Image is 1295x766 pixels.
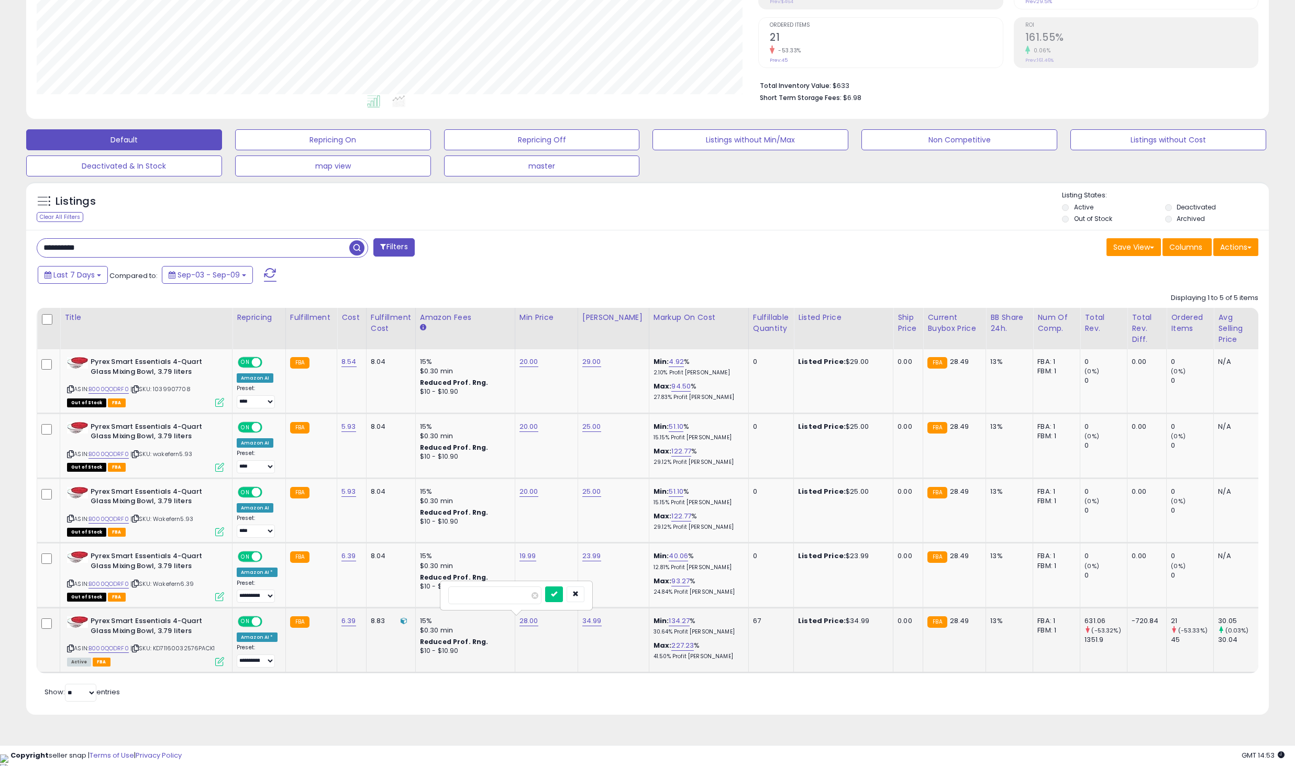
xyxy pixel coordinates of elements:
span: Last 7 Days [53,270,95,280]
div: % [654,447,740,466]
span: All listings that are currently out of stock and unavailable for purchase on Amazon [67,463,106,472]
div: 15% [420,616,507,626]
small: FBA [290,422,309,434]
button: Save View [1106,238,1161,256]
div: 0.00 [1132,357,1158,367]
div: Amazon Fees [420,312,511,323]
div: $10 - $10.90 [420,452,507,461]
b: Reduced Prof. Rng. [420,508,489,517]
small: FBA [927,422,947,434]
button: map view [235,156,431,176]
button: Non Competitive [861,129,1057,150]
label: Out of Stock [1074,214,1112,223]
span: OFF [261,423,278,431]
th: The percentage added to the cost of goods (COGS) that forms the calculator for Min & Max prices. [649,308,748,349]
div: BB Share 24h. [990,312,1028,334]
span: ROI [1025,23,1258,28]
div: % [654,422,740,441]
span: ON [239,423,252,431]
span: | SKU: Wakefern6.39 [130,580,194,588]
div: Preset: [237,385,278,408]
small: FBA [290,357,309,369]
small: (0%) [1171,497,1186,505]
div: 8.83 [371,616,407,626]
b: Max: [654,381,672,391]
div: 8.04 [371,551,407,561]
div: Fulfillment Cost [371,312,411,334]
b: Reduced Prof. Rng. [420,378,489,387]
div: 0.00 [1132,487,1158,496]
small: FBA [927,357,947,369]
p: 29.12% Profit [PERSON_NAME] [654,459,740,466]
span: All listings that are currently out of stock and unavailable for purchase on Amazon [67,528,106,537]
small: FBA [927,551,947,563]
span: | SKU: wakefern5.93 [130,450,192,458]
p: 30.64% Profit [PERSON_NAME] [654,628,740,636]
span: 28.49 [950,421,969,431]
div: 0.00 [898,487,915,496]
a: 134.27 [669,616,690,626]
div: $25.00 [798,487,885,496]
div: 0 [1084,441,1127,450]
div: Fulfillment [290,312,333,323]
b: Max: [654,576,672,586]
p: 27.83% Profit [PERSON_NAME] [654,394,740,401]
a: 25.00 [582,421,601,432]
div: FBA: 1 [1037,357,1072,367]
div: Repricing [237,312,281,323]
div: Min Price [519,312,573,323]
span: All listings that are currently out of stock and unavailable for purchase on Amazon [67,398,106,407]
button: Filters [373,238,414,257]
small: Prev: 161.46% [1025,57,1054,63]
button: Listings without Cost [1070,129,1266,150]
img: 31ZQ3vNx-3L._SL40_.jpg [67,616,88,628]
b: Pyrex Smart Essentials 4-Quart Glass Mixing Bowl, 3.79 liters [91,357,218,379]
div: Preset: [237,580,278,603]
div: Amazon AI [237,373,273,383]
div: 0.00 [1132,551,1158,561]
div: 0 [1171,376,1213,385]
div: 21 [1171,616,1213,626]
button: Default [26,129,222,150]
small: Prev: 45 [770,57,788,63]
a: B000QODRF0 [88,385,129,394]
b: Total Inventory Value: [760,81,831,90]
div: $10 - $10.90 [420,582,507,591]
b: Reduced Prof. Rng. [420,573,489,582]
div: Fulfillable Quantity [753,312,789,334]
div: Amazon AI * [237,632,278,642]
div: $0.30 min [420,496,507,506]
div: 8.04 [371,487,407,496]
a: 51.10 [669,421,683,432]
span: FBA [108,593,126,602]
small: FBA [927,487,947,498]
div: Markup on Cost [654,312,744,323]
p: 41.50% Profit [PERSON_NAME] [654,653,740,660]
a: 34.99 [582,616,602,626]
div: 1351.9 [1084,635,1127,645]
div: ASIN: [67,357,224,406]
small: (0%) [1171,432,1186,440]
div: 0 [1171,551,1213,561]
b: Short Term Storage Fees: [760,93,842,102]
a: B000QODRF0 [88,515,129,524]
label: Archived [1177,214,1205,223]
div: % [654,576,740,596]
a: 19.99 [519,551,536,561]
p: 15.15% Profit [PERSON_NAME] [654,499,740,506]
b: Max: [654,446,672,456]
b: Listed Price: [798,421,846,431]
div: 15% [420,357,507,367]
span: OFF [261,552,278,561]
small: FBA [290,616,309,628]
small: -53.33% [774,47,801,54]
small: (0%) [1171,562,1186,570]
div: N/A [1218,487,1253,496]
div: $10 - $10.90 [420,387,507,396]
div: ASIN: [67,551,224,600]
b: Pyrex Smart Essentials 4-Quart Glass Mixing Bowl, 3.79 liters [91,487,218,509]
button: Repricing Off [444,129,640,150]
div: 631.06 [1084,616,1127,626]
div: 0 [1084,422,1127,431]
div: % [654,487,740,506]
